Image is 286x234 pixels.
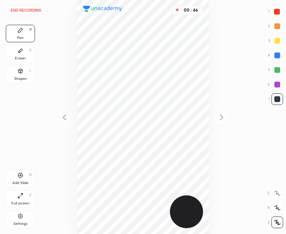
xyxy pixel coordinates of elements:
button: End recording [6,6,46,15]
div: 00 : 46 [182,8,200,13]
div: 1 [268,6,283,17]
div: Add Slide [12,181,28,185]
div: 6 [268,79,283,90]
div: 3 [268,35,283,47]
div: E [29,48,32,52]
div: H [29,173,32,177]
img: logo.38c385cc.svg [83,6,122,12]
div: X [267,202,283,214]
div: Settings [13,222,27,226]
div: 2 [268,20,283,32]
div: Full screen [11,202,29,205]
div: Pen [17,36,24,40]
div: Eraser [15,56,26,60]
div: L [29,69,32,73]
div: 7 [268,93,283,105]
div: Z [268,217,283,228]
div: C [267,187,283,199]
div: P [29,28,32,32]
div: Shapes [14,77,27,81]
div: 4 [268,50,283,61]
div: 5 [268,64,283,76]
div: F [29,194,32,197]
